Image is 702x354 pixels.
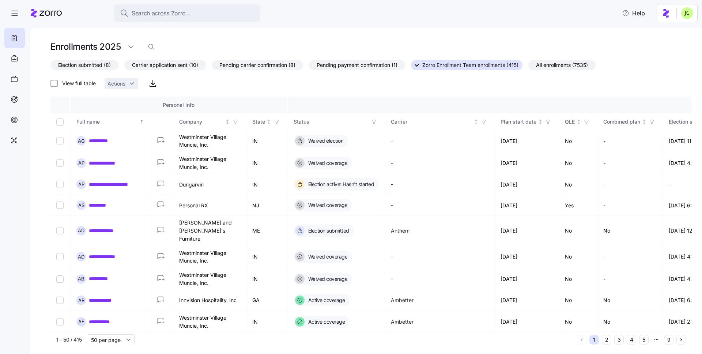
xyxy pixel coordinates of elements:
[681,7,693,19] img: 0d5040ea9766abea509702906ec44285
[614,335,624,344] button: 3
[107,81,125,86] span: Actions
[76,118,138,126] div: Full name
[246,246,288,268] td: IN
[597,268,663,290] td: -
[266,119,271,124] div: Not sorted
[78,139,85,143] span: A G
[391,297,414,304] span: Ambetter
[597,216,663,246] td: No
[495,311,559,333] td: [DATE]
[501,118,536,126] div: Plan start date
[317,60,397,70] span: Pending payment confirmation (1)
[78,182,84,187] span: A P
[225,119,230,124] div: Not sorted
[56,318,64,325] input: Select record 9
[495,195,559,216] td: [DATE]
[71,113,151,130] th: Full nameSorted ascending
[391,318,414,325] span: Ambetter
[56,159,64,167] input: Select record 2
[391,253,393,260] span: -
[173,290,246,311] td: Innvision Hospitality, Inc
[391,181,393,188] span: -
[559,290,597,311] td: No
[391,275,393,282] span: -
[139,119,144,124] div: Sorted ascending
[622,9,645,18] span: Help
[391,137,393,144] span: -
[559,130,597,152] td: No
[495,268,559,290] td: [DATE]
[391,159,393,167] span: -
[56,275,64,283] input: Select record 7
[627,335,636,344] button: 4
[78,161,84,165] span: A P
[597,113,663,130] th: Combined planNot sorted
[132,60,198,70] span: Carrier application sent (10)
[246,174,288,195] td: IN
[56,297,64,304] input: Select record 8
[597,195,663,216] td: -
[495,246,559,268] td: [DATE]
[495,152,559,174] td: [DATE]
[495,290,559,311] td: [DATE]
[76,101,281,109] div: Personal info
[78,255,84,259] span: A D
[58,80,96,87] label: View full table
[56,202,64,209] input: Select record 4
[559,268,597,290] td: No
[246,216,288,246] td: ME
[173,246,246,268] td: Westminster Village Muncie, Inc.
[422,60,518,70] span: Zorro Enrollment Team enrollments (415)
[603,118,640,126] div: Combined plan
[495,174,559,195] td: [DATE]
[246,311,288,333] td: IN
[306,275,348,283] span: Waived coverage
[639,335,649,344] button: 5
[173,216,246,246] td: [PERSON_NAME] and [PERSON_NAME]'s Furniture
[173,195,246,216] td: Personal RX
[114,4,260,22] button: Search across Zorro...
[385,113,495,130] th: CarrierNot sorted
[602,335,611,344] button: 2
[246,130,288,152] td: IN
[78,228,84,233] span: A D
[56,118,64,126] input: Select all records
[56,181,64,188] input: Select record 3
[559,195,597,216] td: Yes
[559,246,597,268] td: No
[559,113,597,130] th: QLENot sorted
[78,203,84,208] span: A S
[676,335,686,344] button: Next page
[538,119,543,124] div: Not sorted
[78,276,84,281] span: A B
[173,152,246,174] td: Westminster Village Muncie, Inc.
[565,118,575,126] div: QLE
[105,78,138,89] button: Actions
[306,202,348,209] span: Waived coverage
[306,253,348,260] span: Waived coverage
[246,268,288,290] td: IN
[252,118,265,126] div: State
[56,336,82,343] span: 1 - 50 / 415
[294,118,369,126] div: Status
[576,119,581,124] div: Not sorted
[246,290,288,311] td: GA
[56,253,64,260] input: Select record 6
[664,335,673,344] button: 9
[559,311,597,333] td: No
[597,311,663,333] td: No
[473,119,479,124] div: Not sorted
[56,227,64,234] input: Select record 5
[306,159,348,167] span: Waived coverage
[306,137,344,144] span: Waived election
[173,130,246,152] td: Westminster Village Muncie, Inc.
[495,113,559,130] th: Plan start dateNot sorted
[179,118,224,126] div: Company
[559,152,597,174] td: No
[391,227,409,234] span: Anthem
[173,268,246,290] td: Westminster Village Muncie, Inc.
[559,216,597,246] td: No
[391,118,472,126] div: Carrier
[495,216,559,246] td: [DATE]
[306,181,374,188] span: Election active: Hasn't started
